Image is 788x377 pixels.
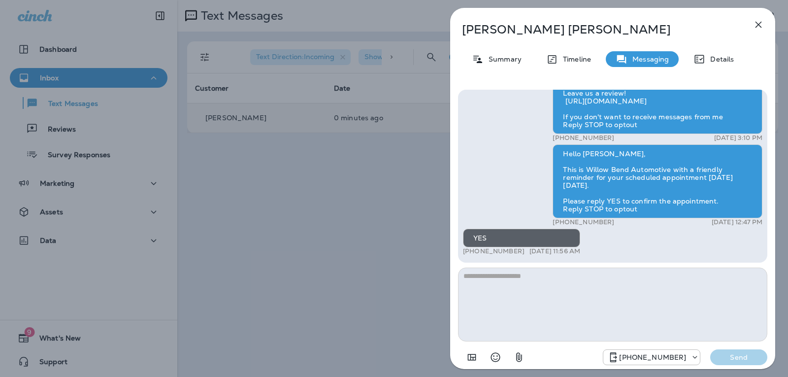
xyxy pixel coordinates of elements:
[558,55,591,63] p: Timeline
[627,55,669,63] p: Messaging
[486,347,505,367] button: Select an emoji
[553,134,614,142] p: [PHONE_NUMBER]
[553,218,614,226] p: [PHONE_NUMBER]
[619,353,686,361] p: [PHONE_NUMBER]
[462,23,731,36] p: [PERSON_NAME] [PERSON_NAME]
[484,55,522,63] p: Summary
[462,347,482,367] button: Add in a premade template
[463,247,525,255] p: [PHONE_NUMBER]
[529,247,580,255] p: [DATE] 11:56 AM
[463,229,580,247] div: YES
[603,351,700,363] div: +1 (813) 497-4455
[705,55,734,63] p: Details
[712,218,762,226] p: [DATE] 12:47 PM
[553,144,762,218] div: Hello [PERSON_NAME], This is Willow Bend Automotive with a friendly reminder for your scheduled a...
[714,134,762,142] p: [DATE] 3:10 PM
